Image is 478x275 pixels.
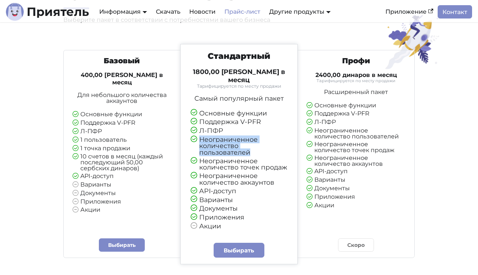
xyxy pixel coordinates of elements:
font: Профи [342,56,370,65]
font: Стандартный [208,51,270,61]
font: Контакт [442,9,467,16]
a: Выбирать [99,238,145,252]
font: Неограниченное количество аккаунтов [199,172,274,186]
font: 1 пользователь [80,136,127,143]
font: Неограниченное количество пользователей [314,127,399,140]
font: Тарифицируется по месту продажи [317,78,395,83]
font: Варианты [199,196,233,204]
a: Приложение [381,6,438,18]
font: Л-ПФР [80,128,102,135]
font: Неограниченное количество аккаунтов [314,154,383,167]
font: Неограниченное количество пользователей [199,135,258,156]
font: API-доступ [80,172,114,180]
a: Скачать [151,6,185,18]
font: Документы [314,185,350,192]
a: Информация [99,8,147,15]
font: API-доступ [314,168,348,175]
font: Тарифицируется по месту продажи [197,83,281,89]
font: Варианты [80,181,111,188]
font: Поддержка V-PFR [199,118,261,125]
font: API-доступ [199,187,236,195]
font: Для небольшого количества аккаунтов [77,91,167,104]
a: Контакт [438,5,472,18]
img: Логотип [6,3,24,21]
font: Акции [199,222,221,230]
font: Документы [199,204,238,212]
font: Приложения [199,213,244,221]
font: Акции [314,202,334,209]
font: Л-ПФР [199,127,223,134]
font: Прайс-лист [224,8,260,15]
font: 2400,00 динаров в месяц [315,71,397,78]
font: 400,00 [PERSON_NAME] в месяц [81,71,163,86]
a: Прайс-лист [220,6,265,18]
font: Базовый [104,56,140,65]
font: Выбирать [108,242,136,248]
a: Другие продукты [269,8,331,15]
font: Документы [80,190,116,197]
img: Прайс-лист пакетов и услуг [381,14,445,70]
font: Выбирать [224,247,254,254]
font: 1800,00 [PERSON_NAME] в месяц [193,68,285,84]
font: Приложения [80,198,121,205]
font: Основные функции [199,109,267,117]
font: Основные функции [80,111,142,118]
font: Л-ПФР [314,118,336,125]
font: Скачать [156,8,180,15]
font: Поддержка V-PFR [314,110,370,117]
a: Выбирать [214,243,264,258]
font: Самый популярный пакет [194,94,284,102]
font: Неограниченное количество точек продаж [314,141,394,154]
font: Приложения [314,193,355,200]
font: 10 счетов в месяц (каждый последующий 50,00 сербских динаров) [80,153,163,172]
a: Новости [185,6,220,18]
font: Другие продукты [269,8,324,15]
font: Неограниченное количество точек продаж [199,157,287,171]
font: Расширенный пакет [324,88,388,95]
font: Акции [80,206,100,213]
font: Поддержка V-PFR [80,119,136,126]
font: Информация [99,8,141,15]
font: Приятель [27,4,89,19]
font: Основные функции [314,102,376,109]
font: Приложение [385,8,427,15]
a: ЛоготипПриятель [6,3,89,21]
font: Новости [189,8,215,15]
font: Варианты [314,176,345,183]
font: 1 точка продажи [80,145,130,152]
